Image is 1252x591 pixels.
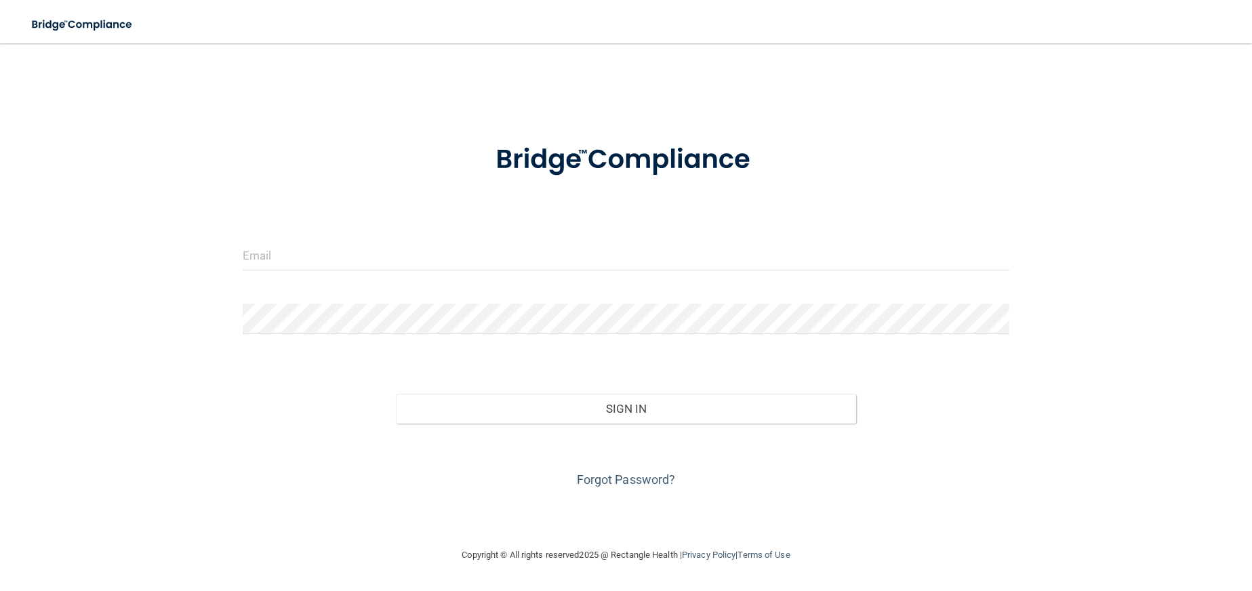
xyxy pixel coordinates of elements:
[577,472,676,487] a: Forgot Password?
[243,240,1009,270] input: Email
[396,394,856,424] button: Sign In
[682,550,735,560] a: Privacy Policy
[379,533,874,577] div: Copyright © All rights reserved 2025 @ Rectangle Health | |
[20,11,145,39] img: bridge_compliance_login_screen.278c3ca4.svg
[738,550,790,560] a: Terms of Use
[468,125,784,195] img: bridge_compliance_login_screen.278c3ca4.svg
